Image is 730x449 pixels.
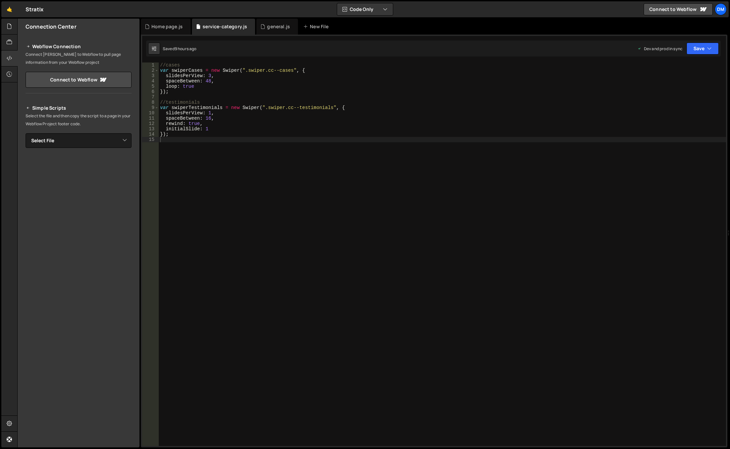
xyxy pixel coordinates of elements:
[142,100,159,105] div: 8
[151,23,183,30] div: Home page.js
[1,1,18,17] a: 🤙
[142,62,159,68] div: 1
[26,5,44,13] div: Stratix
[142,68,159,73] div: 2
[26,72,132,88] a: Connect to Webflow
[142,126,159,132] div: 13
[142,121,159,126] div: 12
[26,104,132,112] h2: Simple Scripts
[142,89,159,94] div: 6
[142,105,159,110] div: 9
[175,46,197,52] div: 9 hours ago
[203,23,247,30] div: service-category.js
[163,46,197,52] div: Saved
[644,3,713,15] a: Connect to Webflow
[142,137,159,142] div: 15
[303,23,331,30] div: New File
[637,46,683,52] div: Dev and prod in sync
[142,116,159,121] div: 11
[26,43,132,51] h2: Webflow Connection
[26,112,132,128] p: Select the file and then copy the script to a page in your Webflow Project footer code.
[337,3,393,15] button: Code Only
[686,43,719,55] button: Save
[142,132,159,137] div: 14
[142,94,159,100] div: 7
[142,78,159,84] div: 4
[267,23,290,30] div: general.js
[142,84,159,89] div: 5
[26,223,132,283] iframe: YouTube video player
[142,73,159,78] div: 3
[26,159,132,219] iframe: YouTube video player
[26,23,76,30] h2: Connection Center
[715,3,727,15] a: Dm
[142,110,159,116] div: 10
[26,51,132,66] p: Connect [PERSON_NAME] to Webflow to pull page information from your Webflow project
